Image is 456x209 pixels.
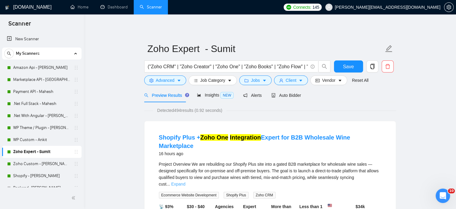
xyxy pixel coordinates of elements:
[70,5,88,10] a: homeHome
[230,134,261,141] mark: Integration
[194,78,198,83] span: bars
[156,77,174,84] span: Advanced
[13,122,70,134] a: WP Theme / Plugin - [PERSON_NAME]
[197,93,234,97] span: Insights
[13,158,70,170] a: Zoho Custom - [PERSON_NAME]
[148,41,384,56] input: Scanner name...
[13,98,70,110] a: .Net Full Stack - Mahesh
[74,77,79,82] span: holder
[13,170,70,182] a: Shopify - [PERSON_NAME]
[334,60,363,72] button: Save
[74,113,79,118] span: holder
[352,77,368,84] a: Reset All
[343,63,354,70] span: Save
[4,51,13,56] span: search
[299,78,303,83] span: caret-down
[7,33,77,45] a: New Scanner
[74,65,79,70] span: holder
[13,182,70,194] a: Backend- [PERSON_NAME]
[74,174,79,178] span: holder
[74,186,79,190] span: holder
[144,93,187,98] span: Preview Results
[187,204,204,209] b: $30 - $40
[171,182,185,186] a: Expand
[159,192,219,198] span: Ecommerce Website Development
[279,78,283,83] span: user
[243,93,262,98] span: Alerts
[5,3,9,12] img: logo
[13,74,70,86] a: Marketplace API - [GEOGRAPHIC_DATA]
[228,78,232,83] span: caret-down
[74,137,79,142] span: holder
[16,48,40,60] span: My Scanners
[444,5,453,10] span: setting
[239,75,272,85] button: folderJobscaret-down
[274,75,308,85] button: userClientcaret-down
[220,92,234,99] span: NEW
[159,204,174,209] b: 📡 93%
[13,86,70,98] a: Payment API - Mahesh
[144,75,186,85] button: settingAdvancedcaret-down
[444,2,454,12] button: setting
[100,5,128,10] a: dashboardDashboard
[74,161,79,166] span: holder
[310,75,347,85] button: idcardVendorcaret-down
[385,45,393,53] span: edit
[200,77,225,84] span: Job Category
[4,19,36,32] span: Scanner
[197,93,201,97] span: area-chart
[184,92,190,98] div: Tooltip anchor
[13,134,70,146] a: WP Custom - Ankit
[315,78,320,83] span: idcard
[140,5,162,10] a: searchScanner
[224,192,249,198] span: Shopify Plus
[367,64,378,69] span: copy
[200,134,228,141] mark: Zoho One
[271,93,301,98] span: Auto Bidder
[13,146,70,158] a: Zoho Expert - Sumit
[243,93,247,97] span: notification
[286,5,291,10] img: upwork-logo.png
[382,64,393,69] span: delete
[253,192,276,198] span: Zoho CRM
[356,204,365,209] b: $ 34k
[2,33,82,45] li: New Scanner
[149,78,153,83] span: setting
[144,93,148,97] span: search
[74,101,79,106] span: holder
[382,60,394,72] button: delete
[448,189,455,193] span: 10
[311,65,314,69] span: info-circle
[159,134,350,149] a: Shopify Plus +Zoho One IntegrationExpert for B2B Wholesale Wine Marketplace
[166,182,170,186] span: ...
[271,93,276,97] span: robot
[318,60,330,72] button: search
[366,60,378,72] button: copy
[189,75,237,85] button: barsJob Categorycaret-down
[13,110,70,122] a: .Net With Angular - [PERSON_NAME]
[322,77,335,84] span: Vendor
[74,149,79,154] span: holder
[319,64,330,69] span: search
[262,78,267,83] span: caret-down
[153,107,226,114] span: Detected 494 results (0.92 seconds)
[312,4,319,11] span: 145
[159,150,381,157] div: 16 hours ago
[244,78,249,83] span: folder
[159,162,379,186] span: Project Overview We are rebuilding our Shopify Plus site into a gated B2B marketplace for wholesa...
[286,77,297,84] span: Client
[159,161,381,187] div: Project Overview We are rebuilding our Shopify Plus site into a gated B2B marketplace for wholesa...
[251,77,260,84] span: Jobs
[74,125,79,130] span: holder
[13,62,70,74] a: Amazon Api - [PERSON_NAME]
[436,189,450,203] iframe: Intercom live chat
[338,78,342,83] span: caret-down
[328,203,332,207] img: 🇺🇸
[71,195,77,201] span: double-left
[4,49,14,58] button: search
[243,204,256,209] b: Expert
[177,78,181,83] span: caret-down
[444,5,454,10] a: setting
[148,63,308,70] input: Search Freelance Jobs...
[327,5,331,9] span: user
